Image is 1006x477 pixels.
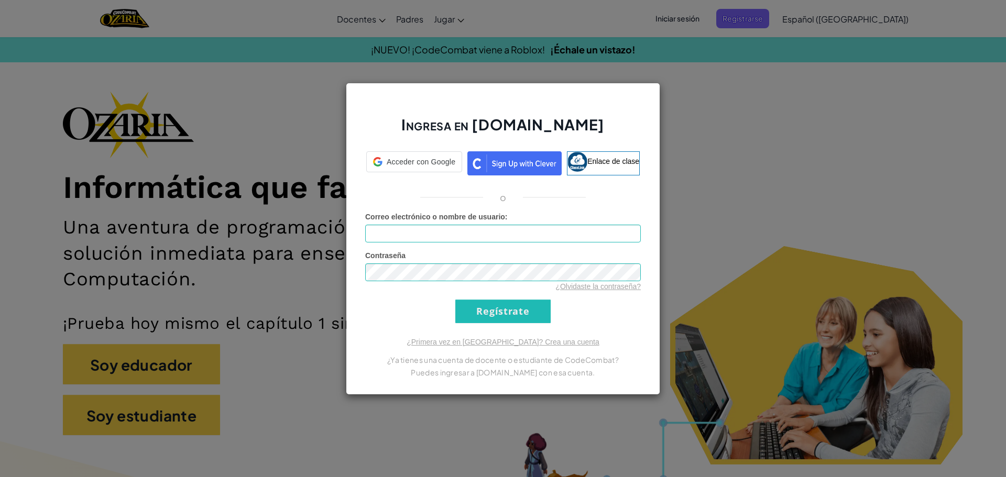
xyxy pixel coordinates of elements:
a: ¿Olvidaste la contraseña? [555,282,641,291]
a: ¿Primera vez en [GEOGRAPHIC_DATA]? Crea una cuenta [407,338,599,346]
img: classlink-logo-small.png [567,152,587,172]
font: Ingresa en [DOMAIN_NAME] [401,115,604,134]
font: ¿Ya tienes una cuenta de docente o estudiante de CodeCombat? [387,355,619,364]
font: : [505,213,508,221]
font: o [500,191,506,203]
img: clever_sso_button@2x.png [467,151,562,175]
font: Puedes ingresar a [DOMAIN_NAME] con esa cuenta. [411,368,595,377]
font: Correo electrónico o nombre de usuario [365,213,505,221]
font: Enlace de clase [587,157,639,165]
font: Contraseña [365,251,406,260]
a: Acceder con Google [366,151,462,175]
font: Acceder con Google [387,158,455,166]
div: Acceder con Google [366,151,462,172]
input: Regístrate [455,299,551,323]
